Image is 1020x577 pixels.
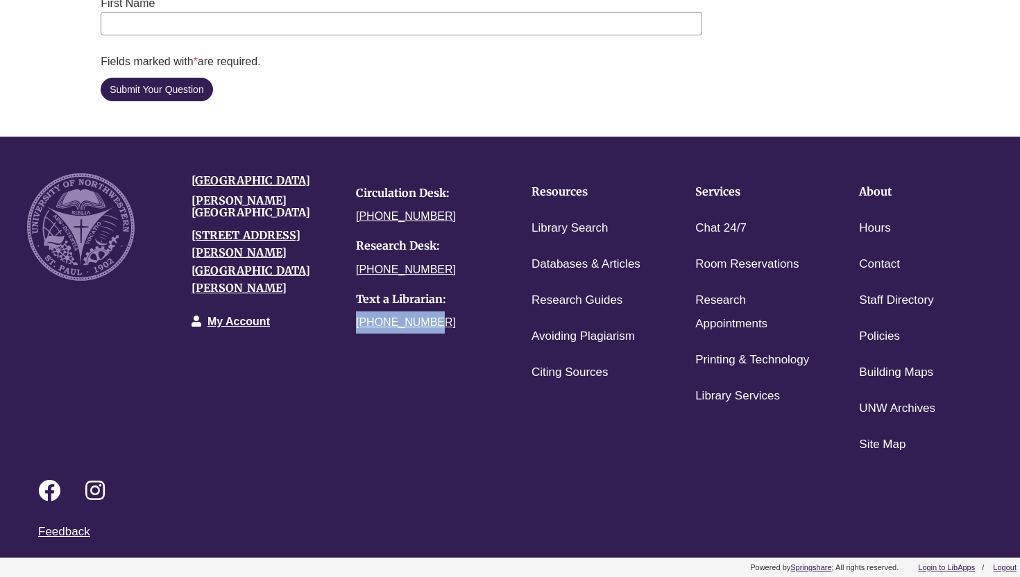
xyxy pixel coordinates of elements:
a: [GEOGRAPHIC_DATA] [192,173,310,187]
a: Research Appointments [695,288,816,337]
button: Submit Your Question [101,78,212,101]
div: [PERSON_NAME][GEOGRAPHIC_DATA] Chat [46,60,187,98]
a: Citing Sources [532,361,609,386]
a: [PHONE_NUMBER] [356,210,456,222]
a: Databases & Articles [532,252,640,277]
h4: Services [695,186,816,199]
i: Follow on Facebook [38,479,60,501]
a: Springshare [790,563,831,571]
a: Library Services [695,384,780,409]
div: Chat Log [3,55,192,160]
a: [PHONE_NUMBER] [356,316,456,328]
h4: Text a Librarian: [356,293,500,307]
a: Feedback [38,525,90,538]
a: Building Maps [859,361,933,386]
a: Avoiding Plagiarism [532,325,635,350]
a: Hours [859,216,890,241]
a: Chat 24/7 [695,216,747,241]
h2: Chat with a Librarian [3,3,151,51]
a: UNW Archives [859,397,935,422]
a: [PHONE_NUMBER] [356,264,456,275]
a: Contact [859,252,900,277]
img: Berntsen Library Chat [10,62,37,89]
h4: Circulation Desk: [356,187,500,200]
a: [STREET_ADDRESS][PERSON_NAME][GEOGRAPHIC_DATA][PERSON_NAME] [192,228,310,295]
time: 5:53:53 PM [54,85,94,96]
a: Login to LibApps [918,563,975,571]
a: Research Guides [532,288,622,313]
h4: [PERSON_NAME][GEOGRAPHIC_DATA] [192,195,335,220]
img: UNW seal [27,173,135,281]
button: No, I don't need help. [6,203,121,227]
div: Hi! Do you need help from a librarian? [46,103,187,133]
button: Sound is Off (click to toggle) [165,19,184,35]
a: My Account [207,316,270,327]
a: Site Map [859,433,906,458]
a: Library Search [532,216,609,241]
button: Yes, I need help. [6,173,99,196]
h4: Resources [532,186,652,199]
div: Chat actions [165,19,192,35]
a: Logout [993,563,1017,571]
a: Printing & Technology [695,348,809,373]
h4: Research Desk: [356,240,500,253]
span: / [982,563,984,571]
a: Policies [859,325,900,350]
div: Powered by ; All rights reserved. [750,562,899,574]
a: Room Reservations [695,252,799,277]
div: Fields marked with are required. [101,53,702,71]
i: Follow on Instagram [85,479,105,501]
a: Staff Directory [859,288,933,313]
h4: About [859,186,980,199]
